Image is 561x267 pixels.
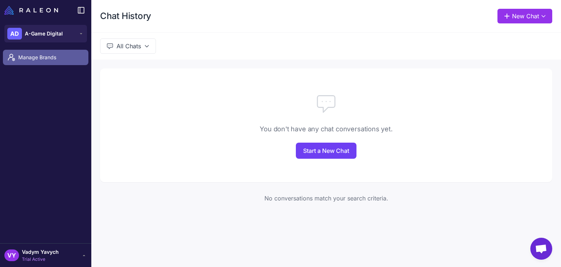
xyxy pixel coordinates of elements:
[100,38,156,54] button: All Chats
[100,124,552,134] div: You don't have any chat conversations yet.
[4,6,58,15] img: Raleon Logo
[18,53,83,61] span: Manage Brands
[4,25,87,42] button: ADA-Game Digital
[4,249,19,261] div: VY
[25,30,63,38] span: A-Game Digital
[100,194,552,203] div: No conversations match your search criteria.
[3,50,88,65] a: Manage Brands
[7,28,22,40] div: AD
[100,10,151,22] h1: Chat History
[22,248,59,256] span: Vadym Yavych
[296,143,356,159] a: Start a New Chat
[530,238,552,260] div: Open chat
[4,6,61,15] a: Raleon Logo
[497,9,552,23] button: New Chat
[22,256,59,263] span: Trial Active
